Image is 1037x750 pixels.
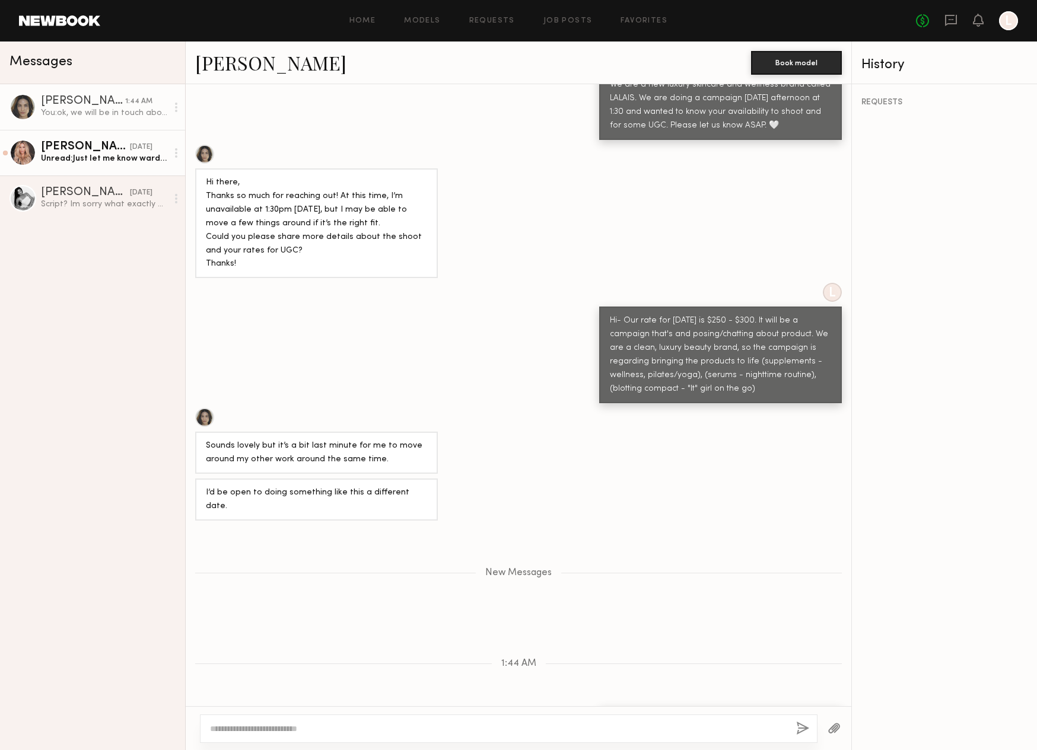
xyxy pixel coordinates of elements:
span: New Messages [485,568,552,578]
a: Job Posts [543,17,593,25]
a: L [999,11,1018,30]
div: Hi [PERSON_NAME]- We are a new luxury skincare and wellness brand called LALAIS. We are doing a c... [610,65,831,133]
div: 1:44 AM [125,96,152,107]
div: [PERSON_NAME] [41,141,130,153]
div: Sounds lovely but it’s a bit last minute for me to move around my other work around the same time. [206,439,427,467]
a: Home [349,17,376,25]
div: [PERSON_NAME] [41,95,125,107]
a: [PERSON_NAME] [195,50,346,75]
button: Book model [751,51,842,75]
a: Book model [751,57,842,67]
span: Messages [9,55,72,69]
div: Unread: Just let me know wardrobe hair and make up needs [41,153,167,164]
div: [DATE] [130,187,152,199]
a: Models [404,17,440,25]
div: History [861,58,1028,72]
a: Requests [469,17,515,25]
div: I’d be open to doing something like this a different date. [206,486,427,513]
span: 1:44 AM [501,659,536,669]
div: [DATE] [130,142,152,153]
div: You: ok, we will be in touch about a different date. we'd love to work with you! 🤍 [41,107,167,119]
div: [PERSON_NAME] [41,187,130,199]
div: Hi there, Thanks so much for reaching out! At this time, I’m unavailable at 1:30pm [DATE], but I ... [206,176,427,272]
div: Hi- Our rate for [DATE] is $250 - $300. It will be a campaign that's and posing/chatting about pr... [610,314,831,396]
a: Favorites [621,17,667,25]
div: Script? Im sorry what exactly are the deliverables? [41,199,167,210]
div: REQUESTS [861,98,1028,107]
